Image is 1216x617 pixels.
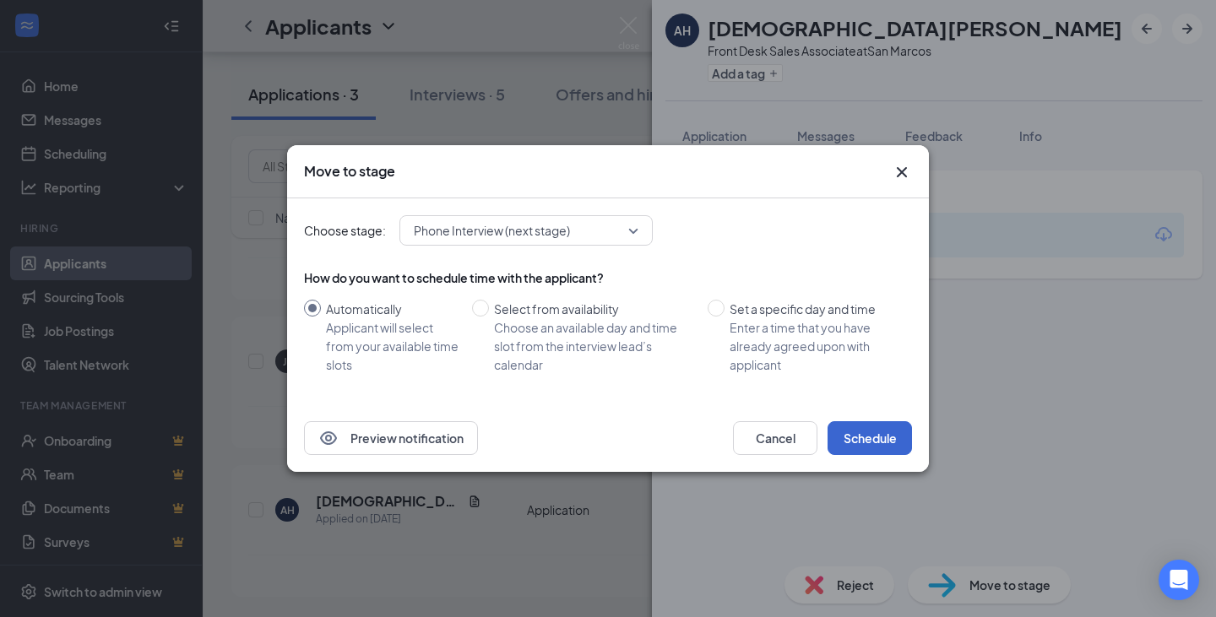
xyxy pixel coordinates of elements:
div: Automatically [326,300,459,318]
div: Applicant will select from your available time slots [326,318,459,374]
svg: Eye [318,428,339,448]
div: How do you want to schedule time with the applicant? [304,269,912,286]
div: Open Intercom Messenger [1159,560,1199,600]
svg: Cross [892,162,912,182]
span: Phone Interview (next stage) [414,218,570,243]
button: Schedule [828,421,912,455]
div: Enter a time that you have already agreed upon with applicant [730,318,898,374]
button: Close [892,162,912,182]
button: Cancel [733,421,817,455]
button: EyePreview notification [304,421,478,455]
div: Set a specific day and time [730,300,898,318]
h3: Move to stage [304,162,395,181]
span: Choose stage: [304,221,386,240]
div: Choose an available day and time slot from the interview lead’s calendar [494,318,694,374]
div: Select from availability [494,300,694,318]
